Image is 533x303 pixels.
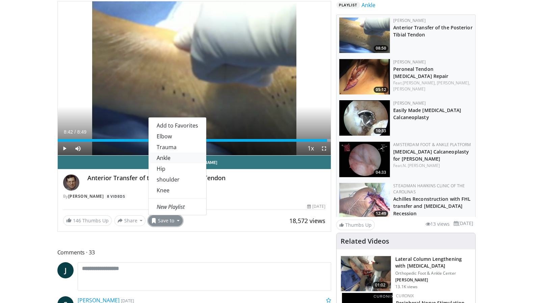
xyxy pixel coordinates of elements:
span: 8:49 [77,129,86,135]
a: J [57,262,74,278]
button: Play [58,142,71,155]
img: 9PXNFW8221SuaG0X4xMDoxOmdtO40mAx.150x105_q85_crop-smart_upscale.jpg [339,100,390,136]
a: Curonix [396,293,414,299]
a: Hip [149,163,206,174]
span: 8:42 [64,129,73,135]
img: Avatar [63,174,79,191]
button: Save to [148,215,183,226]
a: 04:33 [339,142,390,177]
div: Feat. [393,163,473,169]
div: [DATE] [307,203,325,210]
button: Mute [71,142,85,155]
a: Peroneal Tendon [MEDICAL_DATA] Repair [393,66,448,79]
div: Progress Bar [58,139,331,142]
a: Ankle [149,153,206,163]
img: 545648_3.png.150x105_q85_crop-smart_upscale.jpg [341,256,391,291]
a: Elbow [149,131,206,142]
em: New Playlist [157,203,185,211]
button: Share [114,215,146,226]
span: 10:33 [374,128,388,134]
a: 8 Videos [105,193,127,199]
a: Ankle [362,1,375,9]
span: 12:49 [374,211,388,217]
a: 12:49 [339,183,390,218]
span: 01:02 [372,282,389,288]
p: [PERSON_NAME] [395,277,471,283]
a: 146 Thumbs Up [63,215,112,226]
span: / [75,129,76,135]
h3: Lateral Column Lengthening with [MEDICAL_DATA] [395,256,471,269]
div: Feat. [393,80,473,92]
a: Achilles Reconstruction with FHL transfer and [MEDICAL_DATA] Recession [393,196,471,216]
li: [DATE] [453,220,473,227]
a: Steadman Hawkins Clinic of the Carolinas [393,183,465,195]
p: 13.1K views [395,284,418,290]
img: c6d9dc9d-0d37-48dd-bf59-37242a7714d5.150x105_q85_crop-smart_upscale.jpg [339,142,390,177]
img: ASqSTwfBDudlPt2X4xMDoxOjA4MTsiGN.150x105_q85_crop-smart_upscale.jpg [339,183,390,218]
a: Easily Made [MEDICAL_DATA] Calcaneoplasty [393,107,461,120]
img: 1bca7d34-9145-428f-b311-0f59fca44fd4.150x105_q85_crop-smart_upscale.jpg [339,59,390,94]
a: 05:12 [339,59,390,94]
li: 13 views [425,220,449,228]
h4: Related Videos [341,237,389,245]
span: 08:50 [374,45,388,51]
a: 01:02 Lateral Column Lengthening with [MEDICAL_DATA] Orthopedic Foot & Ankle Center [PERSON_NAME]... [341,256,471,292]
div: By [63,193,326,199]
span: 18,572 views [289,217,325,225]
img: 52442_0000_3.png.150x105_q85_crop-smart_upscale.jpg [339,18,390,53]
p: Orthopedic Foot & Ankle Center [395,271,471,276]
a: [PERSON_NAME] [393,18,426,23]
a: Email [PERSON_NAME] [58,156,331,169]
a: 08:50 [339,18,390,53]
a: Add to Favorites [149,120,206,131]
a: [PERSON_NAME], [403,80,436,86]
button: Fullscreen [317,142,331,155]
a: [MEDICAL_DATA] Calcaneoplasty for [PERSON_NAME] [393,148,469,162]
a: [PERSON_NAME] [393,100,426,106]
a: [PERSON_NAME] [393,86,425,92]
a: Knee [149,185,206,196]
a: Trauma [149,142,206,153]
button: Playback Rate [304,142,317,155]
span: Add to Favorites [157,122,198,129]
a: 10:33 [339,100,390,136]
span: 04:33 [374,169,388,175]
span: 05:12 [374,87,388,93]
a: [PERSON_NAME], [437,80,470,86]
span: Comments 33 [57,248,331,257]
a: New Playlist [149,201,206,212]
a: Anterior Transfer of the Posterior Tibial Tendon [393,24,472,38]
a: Amsterdam Foot & Ankle Platform [393,142,471,147]
a: [PERSON_NAME] [68,193,104,199]
a: Thumbs Up [336,220,375,230]
a: [PERSON_NAME] [393,59,426,65]
span: Playlist [336,2,360,8]
video-js: Video Player [58,1,331,156]
a: N. [PERSON_NAME] [403,163,440,168]
span: 146 [73,217,81,224]
h4: Anterior Transfer of the Posterior Tibial Tendon [87,174,326,182]
a: shoulder [149,174,206,185]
